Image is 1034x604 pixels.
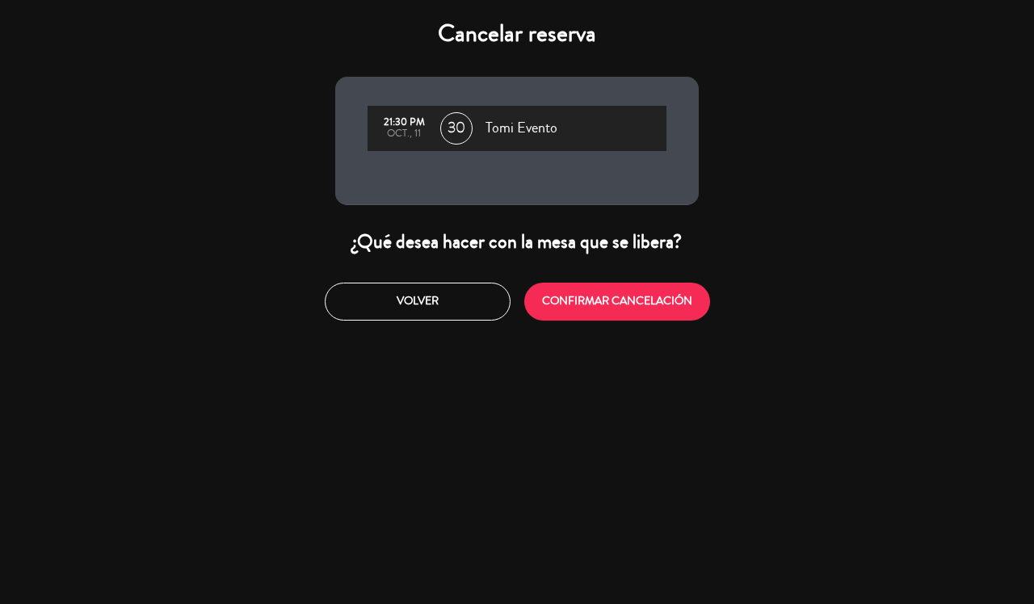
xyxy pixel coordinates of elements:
[376,117,432,128] div: 21:30 PM
[335,19,699,48] h4: Cancelar reserva
[325,283,511,321] button: Volver
[335,229,699,254] div: ¿Qué desea hacer con la mesa que se libera?
[440,112,473,145] span: 30
[376,128,432,140] div: oct., 11
[485,116,557,141] span: Tomi Evento
[524,283,710,321] button: CONFIRMAR CANCELACIÓN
